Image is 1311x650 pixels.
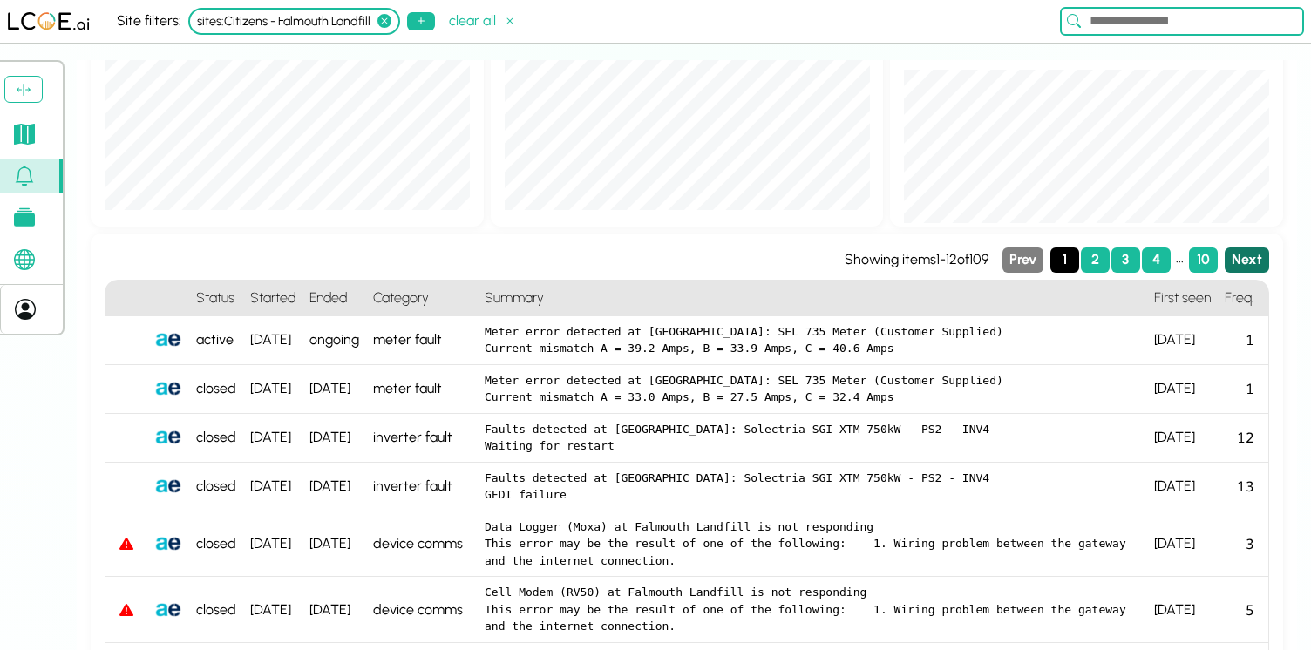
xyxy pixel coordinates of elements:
h4: Category [366,281,478,316]
div: [DATE] [302,577,366,643]
div: [DATE] [243,414,302,463]
div: [DATE] [243,463,302,511]
img: PowerTrack [154,530,182,558]
pre: Meter error detected at [GEOGRAPHIC_DATA]: SEL 735 Meter (Customer Supplied) Current mismatch A =... [485,372,1140,406]
div: [DATE] [1147,365,1218,414]
div: closed [189,365,243,414]
div: [DATE] [243,316,302,365]
div: [DATE] [302,463,366,511]
pre: Cell Modem (RV50) at Falmouth Landfill is not responding This error may be the result of one of t... [485,584,1140,635]
div: 13 [1218,463,1268,511]
div: meter fault [366,365,478,414]
h4: Status [189,281,243,316]
div: [DATE] [1147,414,1218,463]
div: [DATE] [1147,511,1218,578]
div: [DATE] [243,577,302,643]
div: [DATE] [243,511,302,578]
h4: First seen [1147,281,1218,316]
div: inverter fault [366,463,478,511]
div: [DATE] [1147,316,1218,365]
div: 5 [1218,577,1268,643]
img: PowerTrack [154,596,182,624]
div: closed [189,463,243,511]
div: ... [1172,247,1187,273]
div: closed [189,414,243,463]
div: 1 [1218,316,1268,365]
img: PowerTrack [154,423,182,451]
h4: Started [243,281,302,316]
div: device comms [366,511,478,578]
div: meter fault [366,316,478,365]
div: [DATE] [1147,577,1218,643]
div: active [189,316,243,365]
h4: Freq. [1218,281,1268,316]
pre: Meter error detected at [GEOGRAPHIC_DATA]: SEL 735 Meter (Customer Supplied) Current mismatch A =... [485,323,1140,357]
button: Previous [1002,247,1043,273]
div: Site filters: [117,10,181,31]
div: [DATE] [302,365,366,414]
div: [DATE] [243,365,302,414]
div: ongoing [302,316,366,365]
div: [DATE] [302,414,366,463]
button: Page 2 [1081,247,1110,273]
div: 1 [1218,365,1268,414]
img: PowerTrack [154,326,182,354]
div: 3 [1218,511,1268,578]
div: device comms [366,577,478,643]
div: [DATE] [1147,463,1218,511]
pre: Faults detected at [GEOGRAPHIC_DATA]: Solectria SGI XTM 750kW - PS2 - INV4 GFDI failure [485,470,1140,504]
h4: Ended [302,281,366,316]
div: [DATE] [302,511,366,578]
div: Showing items 1 - 12 of 109 [845,249,988,270]
button: Next [1225,247,1269,273]
button: Page 10 [1189,247,1218,273]
pre: Faults detected at [GEOGRAPHIC_DATA]: Solectria SGI XTM 750kW - PS2 - INV4 Waiting for restart [485,421,1140,455]
img: PowerTrack [154,375,182,403]
div: sites: Citizens - Falmouth Landfill [188,8,400,34]
img: PowerTrack [154,472,182,500]
img: LCOE.ai [7,11,91,31]
h4: Summary [478,281,1147,316]
button: Page 3 [1111,247,1140,273]
div: inverter fault [366,414,478,463]
div: closed [189,577,243,643]
div: 12 [1218,414,1268,463]
pre: Data Logger (Moxa) at Falmouth Landfill is not responding This error may be the result of one of ... [485,518,1140,570]
button: clear all [442,9,524,34]
button: Page 1 [1050,247,1079,273]
button: Page 4 [1142,247,1171,273]
div: closed [189,511,243,578]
